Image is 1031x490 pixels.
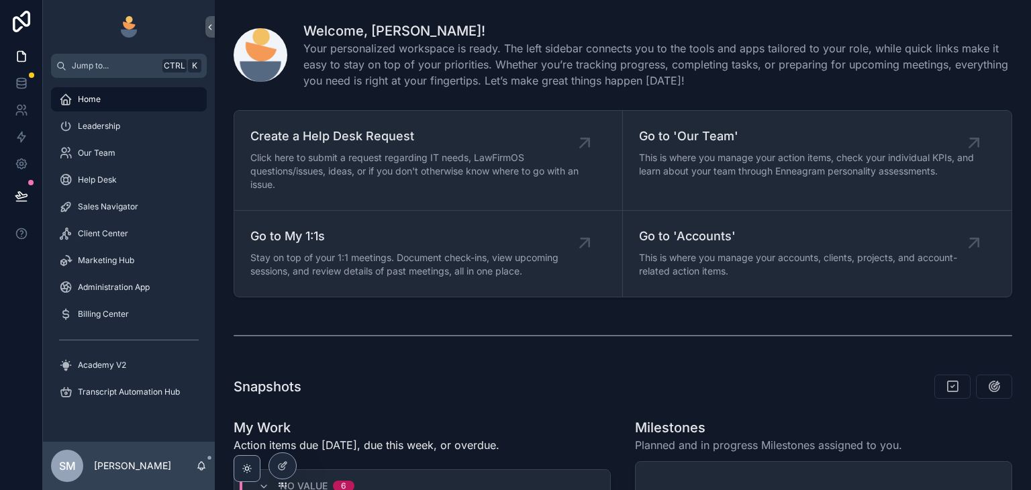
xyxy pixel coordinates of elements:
span: Go to 'Our Team' [639,127,974,146]
h1: Welcome, [PERSON_NAME]! [303,21,1012,40]
a: Home [51,87,207,111]
span: Stay on top of your 1:1 meetings. Document check-ins, view upcoming sessions, and review details ... [250,251,585,278]
span: Create a Help Desk Request [250,127,585,146]
a: Create a Help Desk RequestClick here to submit a request regarding IT needs, LawFirmOS questions/... [234,111,623,211]
span: Academy V2 [78,360,126,371]
span: Client Center [78,228,128,239]
a: Help Desk [51,168,207,192]
span: Ctrl [162,59,187,72]
span: Marketing Hub [78,255,134,266]
span: Your personalized workspace is ready. The left sidebar connects you to the tools and apps tailore... [303,40,1012,89]
a: Our Team [51,141,207,165]
span: Go to My 1:1s [250,227,585,246]
h1: Milestones [635,418,902,437]
h1: My Work [234,418,499,437]
span: Go to 'Accounts' [639,227,974,246]
a: Marketing Hub [51,248,207,273]
span: SM [59,458,76,474]
span: Our Team [78,148,115,158]
a: Leadership [51,114,207,138]
a: Administration App [51,275,207,299]
span: Jump to... [72,60,157,71]
p: [PERSON_NAME] [94,459,171,473]
span: Planned and in progress Milestones assigned to you. [635,437,902,453]
span: Transcript Automation Hub [78,387,180,397]
span: Home [78,94,101,105]
span: Administration App [78,282,150,293]
span: This is where you manage your action items, check your individual KPIs, and learn about your team... [639,151,974,178]
a: Go to 'Our Team'This is where you manage your action items, check your individual KPIs, and learn... [623,111,1012,211]
button: Jump to...CtrlK [51,54,207,78]
a: Academy V2 [51,353,207,377]
p: Action items due [DATE], due this week, or overdue. [234,437,499,453]
img: App logo [118,16,140,38]
h1: Snapshots [234,377,301,396]
a: Transcript Automation Hub [51,380,207,404]
span: Leadership [78,121,120,132]
span: Sales Navigator [78,201,138,212]
span: Billing Center [78,309,129,320]
div: scrollable content [43,78,215,422]
span: This is where you manage your accounts, clients, projects, and account-related action items. [639,251,974,278]
span: K [189,60,200,71]
a: Client Center [51,222,207,246]
a: Go to My 1:1sStay on top of your 1:1 meetings. Document check-ins, view upcoming sessions, and re... [234,211,623,297]
span: Click here to submit a request regarding IT needs, LawFirmOS questions/issues, ideas, or if you d... [250,151,585,191]
span: Help Desk [78,175,117,185]
a: Go to 'Accounts'This is where you manage your accounts, clients, projects, and account-related ac... [623,211,1012,297]
a: Billing Center [51,302,207,326]
a: Sales Navigator [51,195,207,219]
